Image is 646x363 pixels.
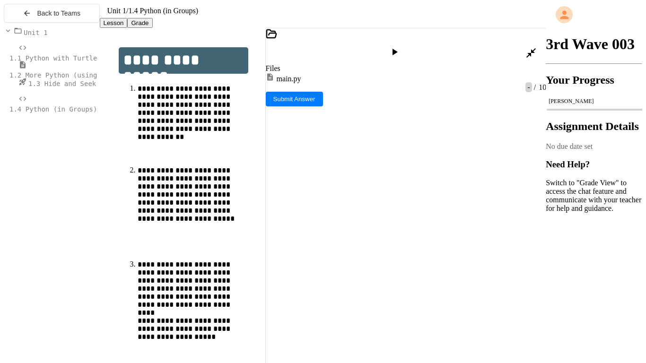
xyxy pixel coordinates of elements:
h3: Need Help? [546,159,642,170]
span: / [534,83,536,91]
span: 1.4 Python (in Groups) [128,7,198,15]
span: Unit 1 [107,7,126,15]
div: No due date set [546,142,642,151]
span: 1.3 Hide and Seek [28,80,96,87]
p: Switch to "Grade View" to access the chat feature and communicate with your teacher for help and ... [546,179,642,213]
span: 1.4 Python (in Groups) [9,105,97,113]
span: 10 [537,83,546,91]
span: 1.1 Python with Turtle [9,54,97,62]
h2: Your Progress [546,74,642,86]
span: Unit 1 [24,29,48,36]
h1: 3rd Wave 003 [546,35,642,53]
span: / [126,7,128,15]
button: Grade [127,18,152,28]
button: Back to Teams [4,4,100,23]
span: Back to Teams [37,9,80,17]
div: Files [266,64,301,73]
button: Lesson [100,18,128,28]
div: main.py [277,75,301,83]
span: Submit Answer [273,95,315,103]
div: My Account [546,4,642,26]
span: - [525,82,532,92]
span: 1.2 More Python (using Turtle) [9,71,129,79]
button: Submit Answer [266,92,323,106]
div: [PERSON_NAME] [549,98,639,105]
h2: Assignment Details [546,120,642,133]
